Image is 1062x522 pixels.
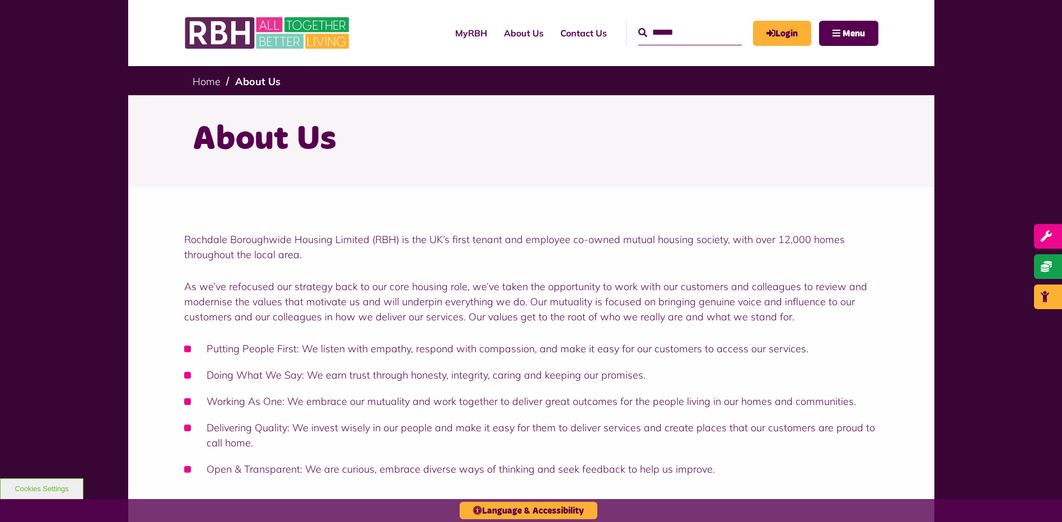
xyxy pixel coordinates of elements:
[184,341,878,356] li: Putting People First: We listen with empathy, respond with compassion, and make it easy for our c...
[460,502,597,519] button: Language & Accessibility
[819,21,878,46] button: Navigation
[552,18,615,48] a: Contact Us
[184,11,352,55] img: RBH
[184,279,878,324] p: As we’ve refocused our strategy back to our core housing role, we’ve taken the opportunity to wor...
[184,462,878,477] li: Open & Transparent: We are curious, embrace diverse ways of thinking and seek feedback to help us...
[184,394,878,409] li: Working As One: We embrace our mutuality and work together to deliver great outcomes for the peop...
[235,75,280,88] a: About Us
[193,75,221,88] a: Home
[184,232,878,262] p: Rochdale Boroughwide Housing Limited (RBH) is the UK’s first tenant and employee co-owned mutual ...
[753,21,811,46] a: MyRBH
[193,118,870,161] h1: About Us
[843,29,865,38] span: Menu
[1012,472,1062,522] iframe: Netcall Web Assistant for live chat
[184,420,878,450] li: Delivering Quality: We invest wisely in our people and make it easy for them to deliver services ...
[447,18,495,48] a: MyRBH
[495,18,552,48] a: About Us
[184,367,878,383] li: Doing What We Say: We earn trust through honesty, integrity, caring and keeping our promises.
